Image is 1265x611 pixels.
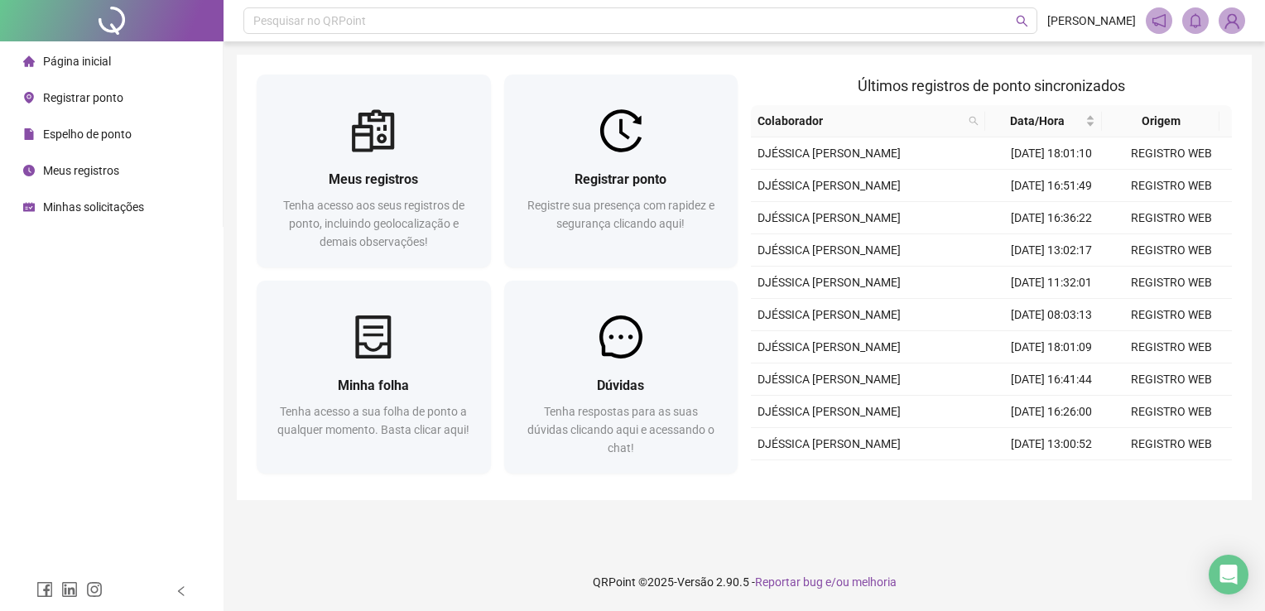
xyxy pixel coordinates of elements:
td: REGISTRO WEB [1112,363,1232,396]
td: [DATE] 11:30:35 [992,460,1112,493]
img: 89357 [1219,8,1244,33]
td: REGISTRO WEB [1112,170,1232,202]
span: notification [1152,13,1166,28]
span: environment [23,92,35,103]
span: Reportar bug e/ou melhoria [755,575,897,589]
td: REGISTRO WEB [1112,460,1232,493]
a: DúvidasTenha respostas para as suas dúvidas clicando aqui e acessando o chat! [504,281,738,474]
td: [DATE] 16:26:00 [992,396,1112,428]
td: [DATE] 13:00:52 [992,428,1112,460]
th: Data/Hora [985,105,1102,137]
span: DJÉSSICA [PERSON_NAME] [758,340,901,354]
span: search [1016,15,1028,27]
td: REGISTRO WEB [1112,299,1232,331]
td: [DATE] 18:01:10 [992,137,1112,170]
span: schedule [23,201,35,213]
span: DJÉSSICA [PERSON_NAME] [758,147,901,160]
span: Registrar ponto [43,91,123,104]
div: Open Intercom Messenger [1209,555,1248,594]
td: [DATE] 13:02:17 [992,234,1112,267]
span: Últimos registros de ponto sincronizados [858,77,1125,94]
span: bell [1188,13,1203,28]
span: facebook [36,581,53,598]
span: instagram [86,581,103,598]
span: Meus registros [43,164,119,177]
span: Dúvidas [597,378,644,393]
span: clock-circle [23,165,35,176]
td: [DATE] 16:36:22 [992,202,1112,234]
span: Data/Hora [992,112,1082,130]
td: [DATE] 18:01:09 [992,331,1112,363]
span: Tenha respostas para as suas dúvidas clicando aqui e acessando o chat! [527,405,714,455]
span: DJÉSSICA [PERSON_NAME] [758,276,901,289]
span: DJÉSSICA [PERSON_NAME] [758,243,901,257]
td: REGISTRO WEB [1112,202,1232,234]
span: [PERSON_NAME] [1047,12,1136,30]
td: [DATE] 11:32:01 [992,267,1112,299]
td: [DATE] 08:03:13 [992,299,1112,331]
td: REGISTRO WEB [1112,234,1232,267]
a: Registrar pontoRegistre sua presença com rapidez e segurança clicando aqui! [504,75,738,267]
span: Página inicial [43,55,111,68]
span: Minha folha [338,378,409,393]
th: Origem [1102,105,1219,137]
td: REGISTRO WEB [1112,267,1232,299]
span: Tenha acesso aos seus registros de ponto, incluindo geolocalização e demais observações! [283,199,464,248]
span: DJÉSSICA [PERSON_NAME] [758,405,901,418]
span: DJÉSSICA [PERSON_NAME] [758,373,901,386]
span: Espelho de ponto [43,127,132,141]
span: home [23,55,35,67]
td: [DATE] 16:51:49 [992,170,1112,202]
a: Meus registrosTenha acesso aos seus registros de ponto, incluindo geolocalização e demais observa... [257,75,491,267]
span: Colaborador [758,112,962,130]
span: search [969,116,979,126]
span: left [176,585,187,597]
a: Minha folhaTenha acesso a sua folha de ponto a qualquer momento. Basta clicar aqui! [257,281,491,474]
td: REGISTRO WEB [1112,428,1232,460]
span: Meus registros [329,171,418,187]
span: Registrar ponto [575,171,666,187]
span: linkedin [61,581,78,598]
td: REGISTRO WEB [1112,331,1232,363]
span: Minhas solicitações [43,200,144,214]
span: DJÉSSICA [PERSON_NAME] [758,179,901,192]
span: Tenha acesso a sua folha de ponto a qualquer momento. Basta clicar aqui! [277,405,469,436]
span: search [965,108,982,133]
td: [DATE] 16:41:44 [992,363,1112,396]
td: REGISTRO WEB [1112,137,1232,170]
span: DJÉSSICA [PERSON_NAME] [758,437,901,450]
span: DJÉSSICA [PERSON_NAME] [758,211,901,224]
td: REGISTRO WEB [1112,396,1232,428]
span: DJÉSSICA [PERSON_NAME] [758,308,901,321]
footer: QRPoint © 2025 - 2.90.5 - [224,553,1265,611]
span: Versão [677,575,714,589]
span: file [23,128,35,140]
span: Registre sua presença com rapidez e segurança clicando aqui! [527,199,714,230]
